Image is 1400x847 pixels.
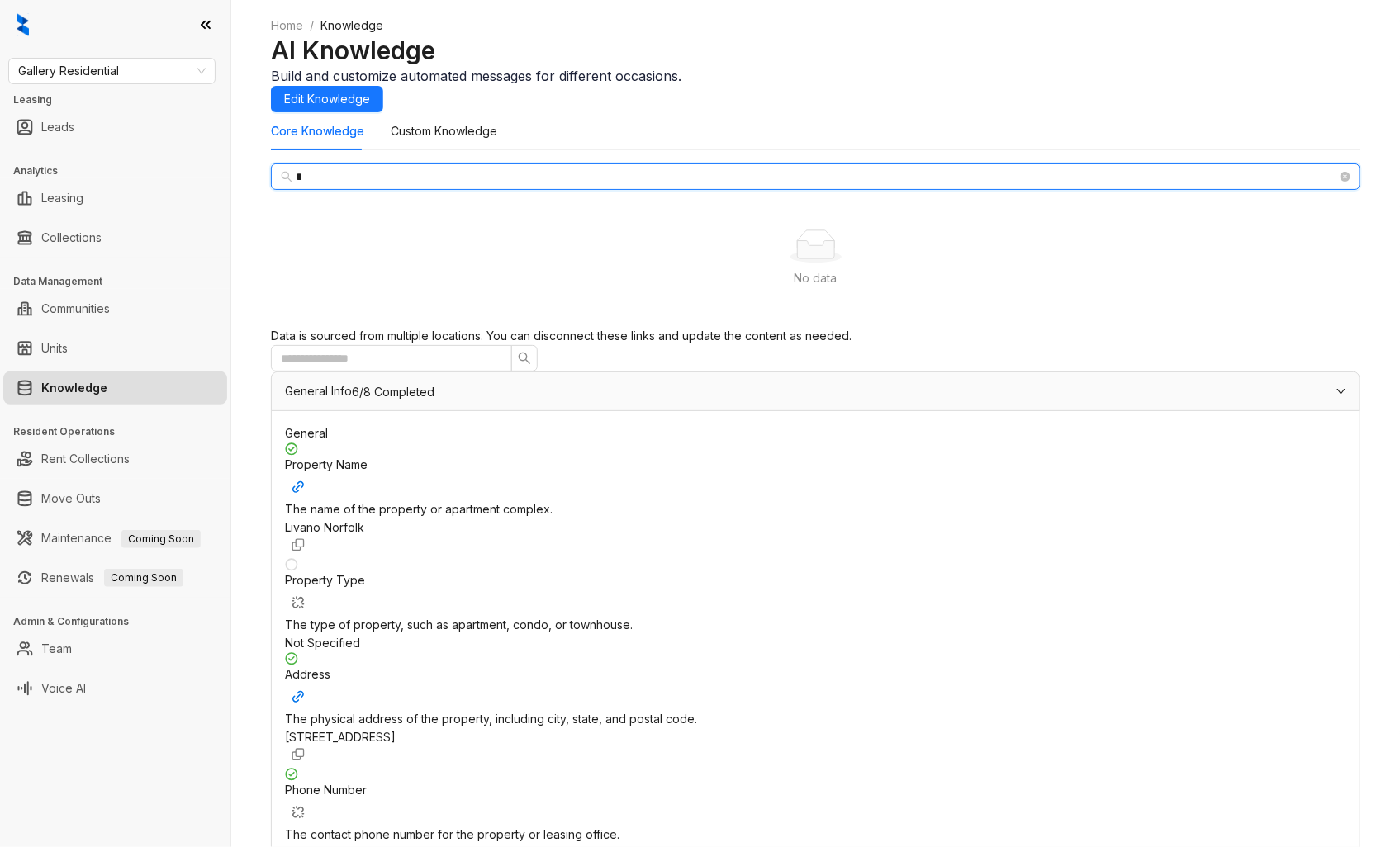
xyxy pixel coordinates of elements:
div: Phone Number [285,781,1346,826]
button: Edit Knowledge [271,86,383,112]
div: Property Type [285,571,1346,616]
span: Coming Soon [104,569,183,587]
h3: Resident Operations [13,424,230,439]
span: 6/8 Completed [352,386,434,398]
div: Address [285,665,1346,710]
a: Team [41,632,72,665]
a: Rent Collections [41,442,130,476]
a: RenewalsComing Soon [41,561,183,594]
span: General Info [285,384,352,398]
a: Leads [41,111,74,144]
span: Gallery Residential [18,59,206,83]
li: Knowledge [3,371,227,405]
div: [STREET_ADDRESS] [285,728,1346,746]
a: Units [41,332,68,365]
div: No data [291,269,1341,287]
span: Edit Knowledge [284,90,370,108]
a: Leasing [41,182,83,215]
a: Communities [41,292,110,325]
li: Collections [3,221,227,254]
span: expanded [1336,386,1346,396]
li: Leasing [3,182,227,215]
span: close-circle [1341,172,1350,182]
div: The contact phone number for the property or leasing office. [285,826,1346,844]
li: Move Outs [3,482,227,515]
a: Collections [41,221,102,254]
div: Custom Knowledge [391,122,497,140]
div: Property Name [285,456,1346,500]
li: Renewals [3,561,227,594]
li: Units [3,332,227,365]
span: search [518,352,531,365]
div: The type of property, such as apartment, condo, or townhouse. [285,616,1346,634]
li: Team [3,632,227,665]
img: logo [17,13,29,36]
h3: Data Management [13,274,230,289]
span: General [285,426,328,440]
li: Communities [3,292,227,325]
li: Voice AI [3,672,227,705]
span: Livano Norfolk [285,520,364,534]
h3: Analytics [13,163,230,178]
h3: Admin & Configurations [13,614,230,629]
div: Build and customize automated messages for different occasions. [271,66,1360,86]
div: The physical address of the property, including city, state, and postal code. [285,710,1346,728]
li: Maintenance [3,522,227,555]
li: Leads [3,111,227,144]
li: / [310,17,314,35]
div: Not Specified [285,634,1346,652]
span: Coming Soon [121,530,201,548]
a: Move Outs [41,482,101,515]
div: The name of the property or apartment complex. [285,500,1346,518]
div: General Info6/8 Completed [272,372,1360,410]
div: Core Knowledge [271,122,364,140]
a: Home [268,17,306,35]
h3: Leasing [13,92,230,107]
a: Voice AI [41,672,86,705]
span: Knowledge [320,18,383,32]
a: Knowledge [41,371,107,405]
div: Data is sourced from multiple locations. You can disconnect these links and update the content as... [271,327,1360,345]
span: search [281,171,292,182]
h2: AI Knowledge [271,35,1360,66]
li: Rent Collections [3,442,227,476]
